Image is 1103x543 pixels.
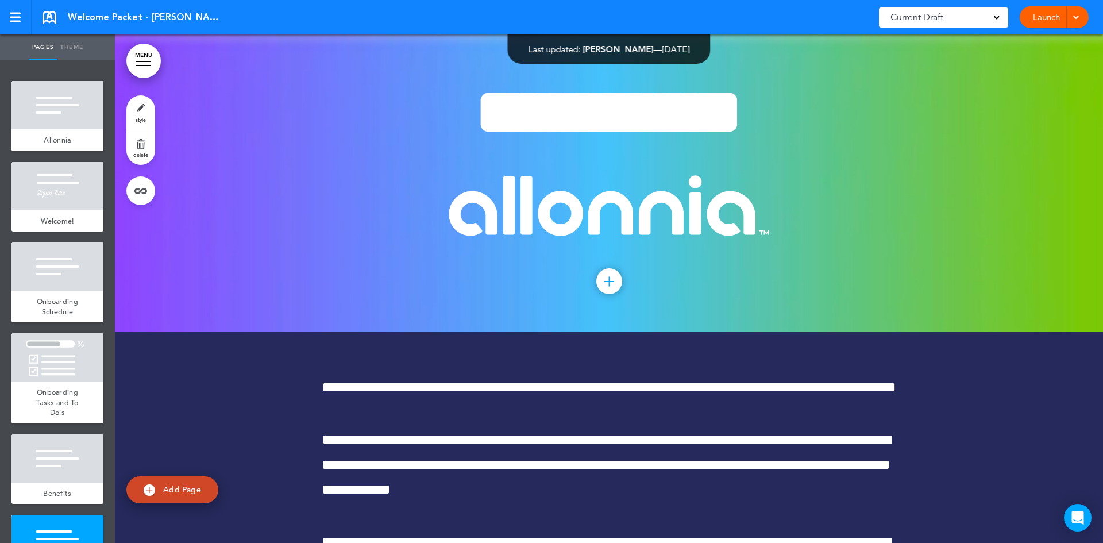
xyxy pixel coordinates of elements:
span: Current Draft [890,9,943,25]
span: Welcome! [41,216,74,226]
span: delete [133,151,148,158]
span: Last updated: [529,44,581,55]
span: Welcome Packet - [PERSON_NAME] [68,11,223,24]
div: Open Intercom Messenger [1064,504,1092,532]
div: — [529,45,690,53]
span: Onboarding Schedule [37,296,78,317]
span: Benefits [43,488,71,498]
a: Launch [1028,6,1065,28]
span: Add Page [163,484,201,495]
a: MENU [126,44,161,78]
a: Pages [29,34,57,60]
a: Benefits [11,483,103,505]
img: add.svg [144,484,155,496]
a: delete [126,130,155,165]
a: Onboarding Schedule [11,291,103,322]
span: Allonnia [44,135,71,145]
span: [PERSON_NAME] [583,44,654,55]
a: style [126,95,155,130]
span: Onboarding Tasks and To Do's [36,387,79,417]
span: [DATE] [662,44,690,55]
a: Add Page [126,476,218,503]
a: Welcome! [11,210,103,232]
img: 1717599762512-Allonnia-logo-white-tm-rgb.png [449,175,769,236]
span: style [136,116,146,123]
a: Allonnia [11,129,103,151]
a: Theme [57,34,86,60]
a: Onboarding Tasks and To Do's [11,382,103,423]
